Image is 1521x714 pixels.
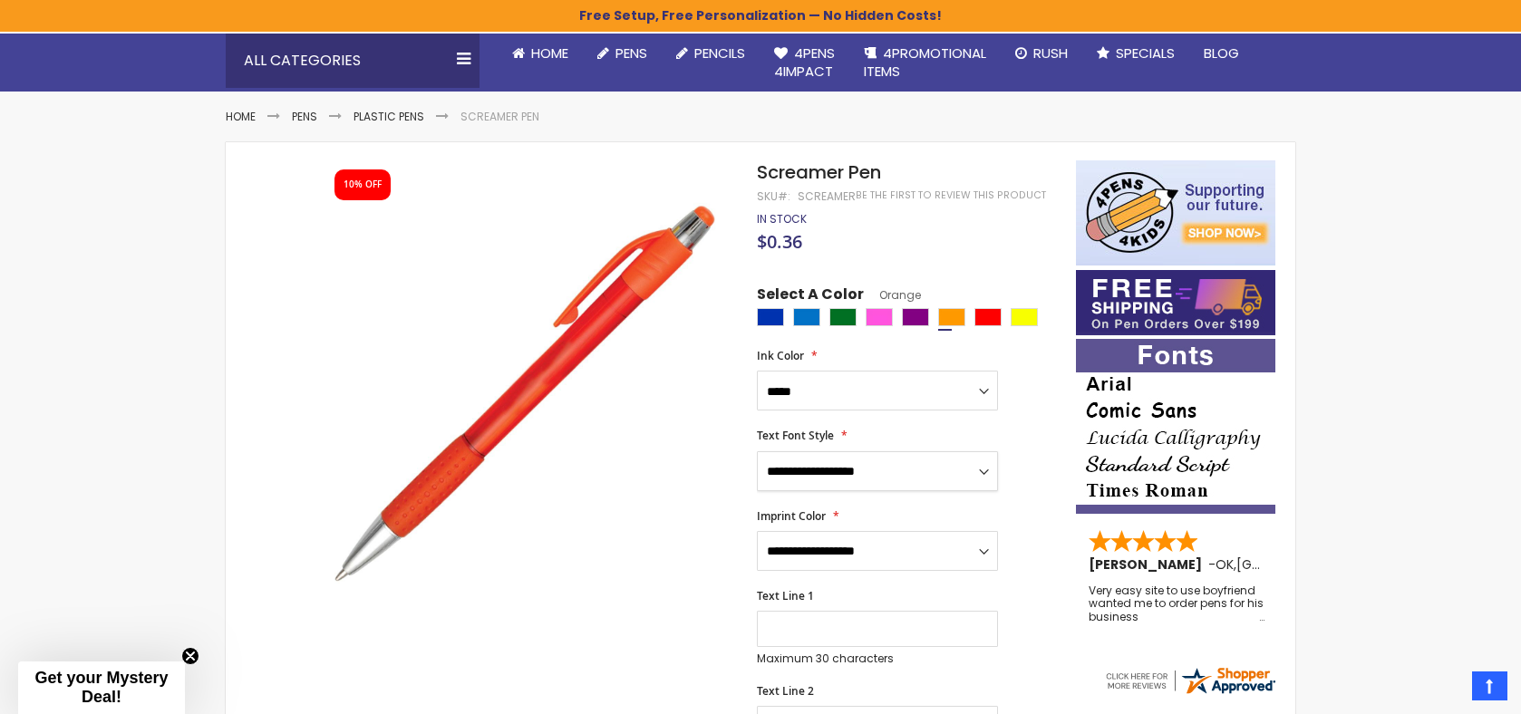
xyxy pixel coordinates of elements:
[1076,339,1275,514] img: font-personalization-examples
[757,588,814,603] span: Text Line 1
[498,34,583,73] a: Home
[864,287,921,303] span: Orange
[181,647,199,665] button: Close teaser
[757,508,826,524] span: Imprint Color
[1082,34,1189,73] a: Specials
[757,651,998,666] p: Maximum 30 characters
[1216,555,1234,574] span: OK
[1103,685,1277,700] a: 4pens.com certificate URL
[757,683,814,699] span: Text Line 2
[974,308,1002,326] div: Red
[1116,43,1175,63] span: Specials
[902,308,929,326] div: Purple
[1001,34,1082,73] a: Rush
[354,109,424,124] a: Plastic Pens
[1371,665,1521,714] iframe: Google Customer Reviews
[1076,270,1275,335] img: Free shipping on orders over $199
[1089,584,1264,623] div: Very easy site to use boyfriend wanted me to order pens for his business
[18,661,185,714] div: Get your Mystery Deal!Close teaser
[757,159,881,185] span: Screamer Pen
[344,178,382,191] div: 10% OFF
[1011,308,1038,326] div: Yellow
[226,34,480,88] div: All Categories
[757,428,834,443] span: Text Font Style
[757,229,802,254] span: $0.36
[292,109,317,124] a: Pens
[1236,555,1370,574] span: [GEOGRAPHIC_DATA]
[1089,555,1208,574] span: [PERSON_NAME]
[662,34,760,73] a: Pencils
[757,188,790,204] strong: SKU
[760,34,849,92] a: 4Pens4impact
[774,43,835,81] span: 4Pens 4impact
[1208,555,1370,574] span: - ,
[1033,43,1068,63] span: Rush
[829,308,857,326] div: Green
[757,285,864,309] span: Select A Color
[34,669,168,706] span: Get your Mystery Deal!
[1189,34,1254,73] a: Blog
[694,43,745,63] span: Pencils
[757,211,807,227] span: In stock
[1204,43,1239,63] span: Blog
[757,308,784,326] div: Blue
[615,43,647,63] span: Pens
[938,308,965,326] div: Orange
[583,34,662,73] a: Pens
[798,189,856,204] div: Screamer
[1076,160,1275,265] img: 4pens 4 kids
[793,308,820,326] div: Blue Light
[318,187,732,601] img: screamer_orange_1.jpg
[757,348,804,363] span: Ink Color
[856,188,1046,202] a: Be the first to review this product
[757,212,807,227] div: Availability
[866,308,893,326] div: Pink
[849,34,1001,92] a: 4PROMOTIONALITEMS
[531,43,568,63] span: Home
[226,109,256,124] a: Home
[460,110,539,124] li: Screamer Pen
[1103,664,1277,697] img: 4pens.com widget logo
[864,43,986,81] span: 4PROMOTIONAL ITEMS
